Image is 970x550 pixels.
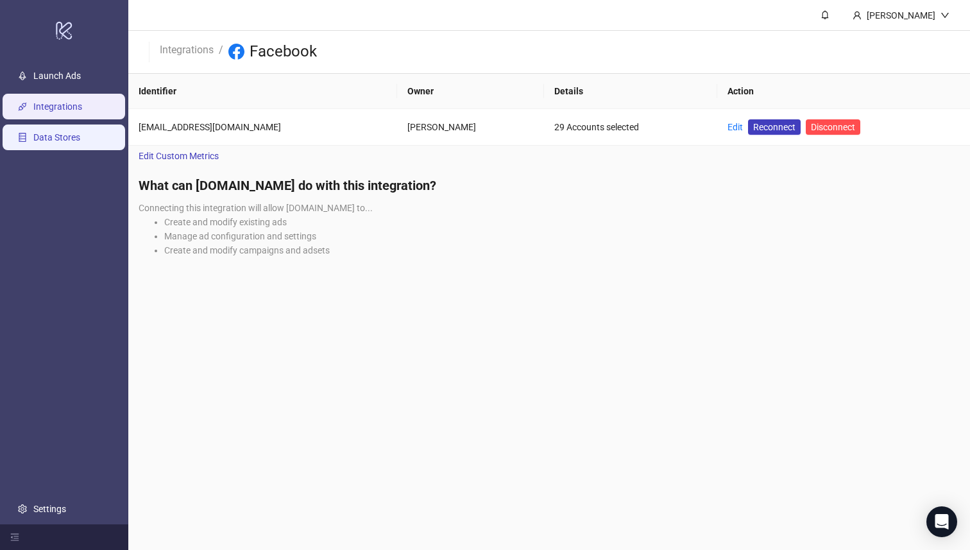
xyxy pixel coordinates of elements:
li: Create and modify campaigns and adsets [164,243,960,257]
li: Manage ad configuration and settings [164,229,960,243]
h3: Facebook [250,42,317,62]
a: Launch Ads [33,71,81,82]
a: Edit Custom Metrics [128,146,229,166]
span: user [853,11,862,20]
span: Disconnect [811,122,855,132]
button: Disconnect [806,119,860,135]
span: Reconnect [753,120,796,134]
a: Integrations [157,42,216,56]
span: menu-fold [10,533,19,542]
span: Edit Custom Metrics [139,149,219,163]
div: [EMAIL_ADDRESS][DOMAIN_NAME] [139,120,387,134]
a: Settings [33,504,66,514]
a: Edit [727,122,743,132]
span: Connecting this integration will allow [DOMAIN_NAME] to... [139,203,373,213]
div: [PERSON_NAME] [862,8,940,22]
th: Identifier [128,74,397,109]
div: [PERSON_NAME] [407,120,534,134]
a: Reconnect [748,119,801,135]
div: Open Intercom Messenger [926,506,957,537]
h4: What can [DOMAIN_NAME] do with this integration? [139,176,960,194]
div: 29 Accounts selected [554,120,707,134]
th: Details [544,74,717,109]
a: Integrations [33,102,82,112]
span: bell [821,10,830,19]
a: Data Stores [33,133,80,143]
li: / [219,42,223,62]
li: Create and modify existing ads [164,215,960,229]
th: Owner [397,74,544,109]
span: down [940,11,949,20]
th: Action [717,74,970,109]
